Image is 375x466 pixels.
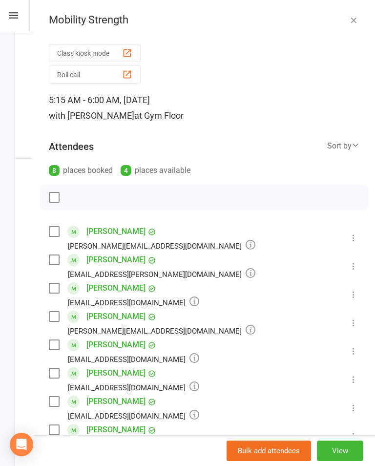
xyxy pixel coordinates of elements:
[86,337,146,353] a: [PERSON_NAME]
[86,394,146,409] a: [PERSON_NAME]
[86,365,146,381] a: [PERSON_NAME]
[68,296,199,309] div: [EMAIL_ADDRESS][DOMAIN_NAME]
[68,239,255,252] div: [PERSON_NAME][EMAIL_ADDRESS][DOMAIN_NAME]
[68,409,199,422] div: [EMAIL_ADDRESS][DOMAIN_NAME]
[68,353,199,365] div: [EMAIL_ADDRESS][DOMAIN_NAME]
[49,140,94,153] div: Attendees
[68,268,255,280] div: [EMAIL_ADDRESS][PERSON_NAME][DOMAIN_NAME]
[86,252,146,268] a: [PERSON_NAME]
[121,165,131,176] div: 4
[68,381,199,394] div: [EMAIL_ADDRESS][DOMAIN_NAME]
[49,65,141,84] button: Roll call
[86,309,146,324] a: [PERSON_NAME]
[227,441,311,461] button: Bulk add attendees
[10,433,33,456] div: Open Intercom Messenger
[49,110,134,121] span: with [PERSON_NAME]
[327,140,359,152] div: Sort by
[317,441,363,461] button: View
[86,280,146,296] a: [PERSON_NAME]
[49,44,141,62] button: Class kiosk mode
[49,92,359,124] div: 5:15 AM - 6:00 AM, [DATE]
[49,164,113,177] div: places booked
[68,324,255,337] div: [PERSON_NAME][EMAIL_ADDRESS][DOMAIN_NAME]
[121,164,190,177] div: places available
[33,14,375,26] div: Mobility Strength
[49,165,60,176] div: 8
[134,110,184,121] span: at Gym Floor
[86,224,146,239] a: [PERSON_NAME]
[86,422,146,438] a: [PERSON_NAME]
